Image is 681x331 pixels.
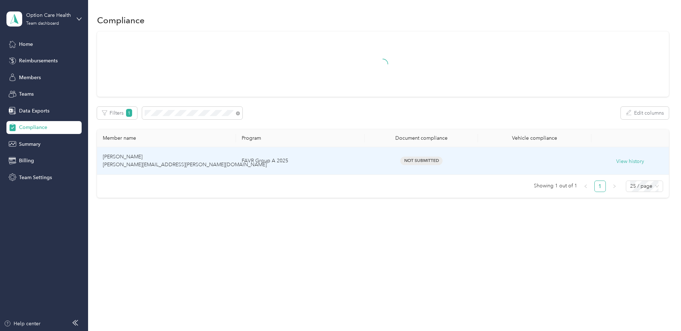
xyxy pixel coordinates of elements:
div: Option Care Health [26,11,71,19]
button: right [609,181,620,192]
iframe: Everlance-gr Chat Button Frame [641,291,681,331]
li: Previous Page [580,181,591,192]
span: left [584,184,588,188]
span: Teams [19,90,34,98]
th: Program [236,129,365,147]
button: Filters1 [97,107,137,119]
span: Team Settings [19,174,52,181]
span: Compliance [19,124,47,131]
span: 1 [126,109,132,117]
button: left [580,181,591,192]
div: Page Size [626,181,663,192]
span: Summary [19,140,40,148]
span: Billing [19,157,34,164]
span: Members [19,74,41,81]
button: Edit columns [621,107,669,119]
span: [PERSON_NAME] [PERSON_NAME][EMAIL_ADDRESS][PERSON_NAME][DOMAIN_NAME] [103,154,267,168]
div: Team dashboard [26,21,59,26]
span: Reimbursements [19,57,58,64]
h1: Compliance [97,16,145,24]
span: right [612,184,617,188]
span: Home [19,40,33,48]
button: Help center [4,320,40,327]
th: Member name [97,129,236,147]
li: Next Page [609,181,620,192]
div: Document compliance [371,135,472,141]
div: Vehicle compliance [484,135,585,141]
span: Showing 1 out of 1 [534,181,577,191]
a: 1 [595,181,605,192]
li: 1 [594,181,606,192]
span: 25 / page [630,181,659,192]
span: Data Exports [19,107,49,115]
td: FAVR Group A 2025 [236,147,365,175]
span: Not Submitted [400,157,443,165]
button: View history [616,158,644,165]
